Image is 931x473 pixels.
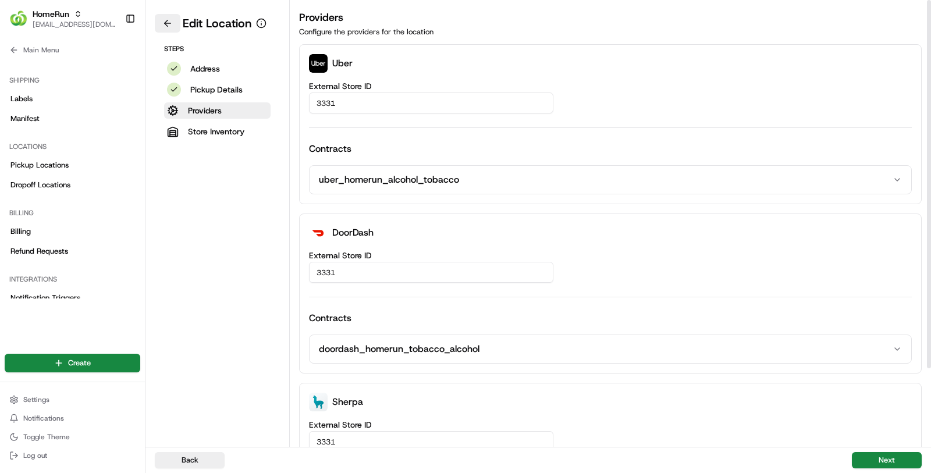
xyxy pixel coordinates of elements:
img: Zach Benton [12,169,30,187]
h3: Providers [299,9,922,26]
div: We're available if you need us! [52,122,160,131]
p: Steps [164,44,271,54]
span: Manifest [10,113,40,124]
button: Providers [164,102,271,119]
button: Create [5,354,140,372]
label: External Store ID [309,421,912,429]
a: Labels [5,90,140,108]
a: Powered byPylon [82,287,141,297]
span: • [97,211,101,221]
span: Toggle Theme [23,432,70,442]
p: Configure the providers for the location [299,27,922,37]
span: Pickup Locations [10,160,69,170]
a: Dropoff Locations [5,176,140,194]
span: Main Menu [23,45,59,55]
a: Notification Triggers [5,289,140,307]
button: See all [180,148,212,162]
img: doordash_logo_v2.png [309,223,328,242]
div: 💻 [98,261,108,270]
button: Store Inventory [164,123,271,140]
span: Dropoff Locations [10,180,70,190]
h4: Contracts [309,142,912,156]
div: Locations [5,137,140,156]
div: Integrations [5,270,140,289]
a: Billing [5,222,140,241]
span: Knowledge Base [23,259,89,271]
img: Nash [12,11,35,34]
button: Log out [5,447,140,464]
span: Notifications [23,414,64,423]
p: Welcome 👋 [12,46,212,65]
img: 8016278978528_b943e370aa5ada12b00a_72.png [24,111,45,131]
span: [PERSON_NAME] [36,211,94,221]
button: HomeRunHomeRun[EMAIL_ADDRESS][DOMAIN_NAME] [5,5,120,33]
span: Refund Requests [10,246,68,257]
div: 📗 [12,261,21,270]
span: Create [68,358,91,368]
a: 💻API Documentation [94,255,191,276]
span: Settings [23,395,49,404]
button: uber_homerun_alcohol_tobacco [310,166,911,194]
a: Manifest [5,109,140,128]
p: Providers [188,105,222,116]
button: Start new chat [198,114,212,128]
p: DoorDash [332,226,374,240]
button: Notifications [5,410,140,426]
p: Address [190,63,220,74]
label: External Store ID [309,251,912,259]
img: uber-new-logo.jpeg [309,54,328,73]
h4: Contracts [309,311,912,325]
img: HomeRun [9,9,28,28]
span: Log out [23,451,47,460]
span: [PERSON_NAME] [36,180,94,189]
a: Refund Requests [5,242,140,261]
p: Uber [332,56,353,70]
span: • [97,180,101,189]
span: Notification Triggers [10,293,80,303]
div: Billing [5,204,140,222]
a: 📗Knowledge Base [7,255,94,276]
img: 1736555255976-a54dd68f-1ca7-489b-9aae-adbdc363a1c4 [12,111,33,131]
label: External Store ID [309,82,912,90]
div: Start new chat [52,111,191,122]
button: Next [852,452,922,468]
span: [DATE] [103,180,127,189]
img: sherpa_logo.png [309,393,328,411]
img: Masood Aslam [12,200,30,219]
button: Settings [5,392,140,408]
p: Sherpa [332,395,363,409]
p: Pickup Details [190,84,243,95]
button: Toggle Theme [5,429,140,445]
p: Store Inventory [188,126,244,137]
button: [EMAIL_ADDRESS][DOMAIN_NAME] [33,20,116,29]
a: Pickup Locations [5,156,140,175]
span: Pylon [116,288,141,297]
button: Main Menu [5,42,140,58]
span: API Documentation [110,259,187,271]
button: Address [164,61,271,77]
span: Billing [10,226,31,237]
div: Shipping [5,71,140,90]
button: Back [155,452,225,468]
button: doordash_homerun_tobacco_alcohol [310,335,911,363]
span: [DATE] [103,211,127,221]
button: HomeRun [33,8,69,20]
h1: Edit Location [183,15,251,31]
span: Labels [10,94,33,104]
button: Pickup Details [164,81,271,98]
input: Clear [30,74,192,87]
div: Past conversations [12,151,78,160]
